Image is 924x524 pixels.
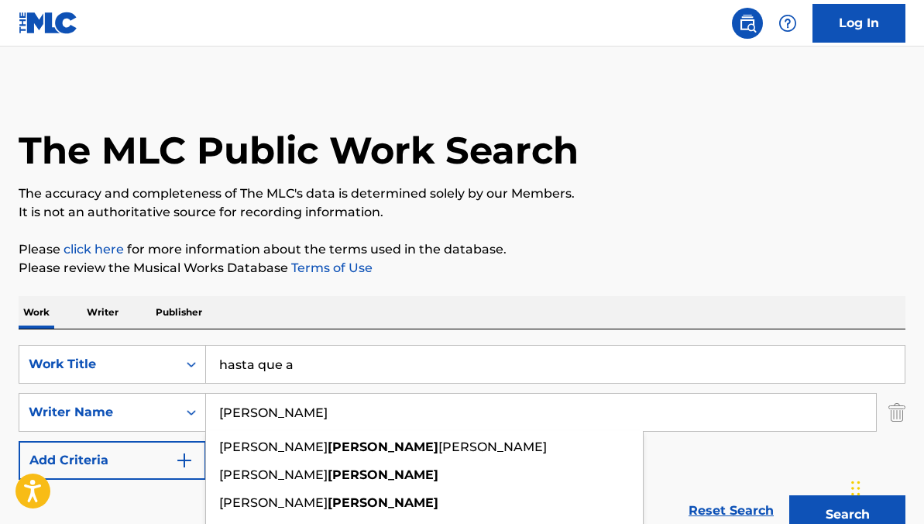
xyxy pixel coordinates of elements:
p: Work [19,296,54,329]
strong: [PERSON_NAME] [328,440,438,454]
strong: [PERSON_NAME] [328,495,438,510]
img: help [778,14,797,33]
a: Public Search [732,8,763,39]
a: Terms of Use [288,260,373,275]
div: Work Title [29,355,168,374]
strong: [PERSON_NAME] [328,467,438,482]
div: Help [772,8,803,39]
a: Log In [812,4,905,43]
p: The accuracy and completeness of The MLC's data is determined solely by our Members. [19,184,905,203]
p: Please for more information about the terms used in the database. [19,240,905,259]
img: MLC Logo [19,12,78,34]
span: [PERSON_NAME] [219,440,328,454]
span: [PERSON_NAME] [219,495,328,510]
a: click here [64,242,124,257]
p: Writer [82,296,123,329]
p: Please review the Musical Works Database [19,259,905,278]
h1: The MLC Public Work Search [19,127,579,174]
span: [PERSON_NAME] [219,467,328,482]
p: It is not an authoritative source for recording information. [19,203,905,222]
span: [PERSON_NAME] [438,440,547,454]
iframe: Chat Widget [847,450,924,524]
div: Drag [851,465,860,512]
button: Add Criteria [19,441,206,480]
img: 9d2ae6d4665cec9f34b9.svg [175,451,194,470]
p: Publisher [151,296,207,329]
img: search [738,14,757,33]
img: Delete Criterion [888,393,905,432]
div: Writer Name [29,403,168,422]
